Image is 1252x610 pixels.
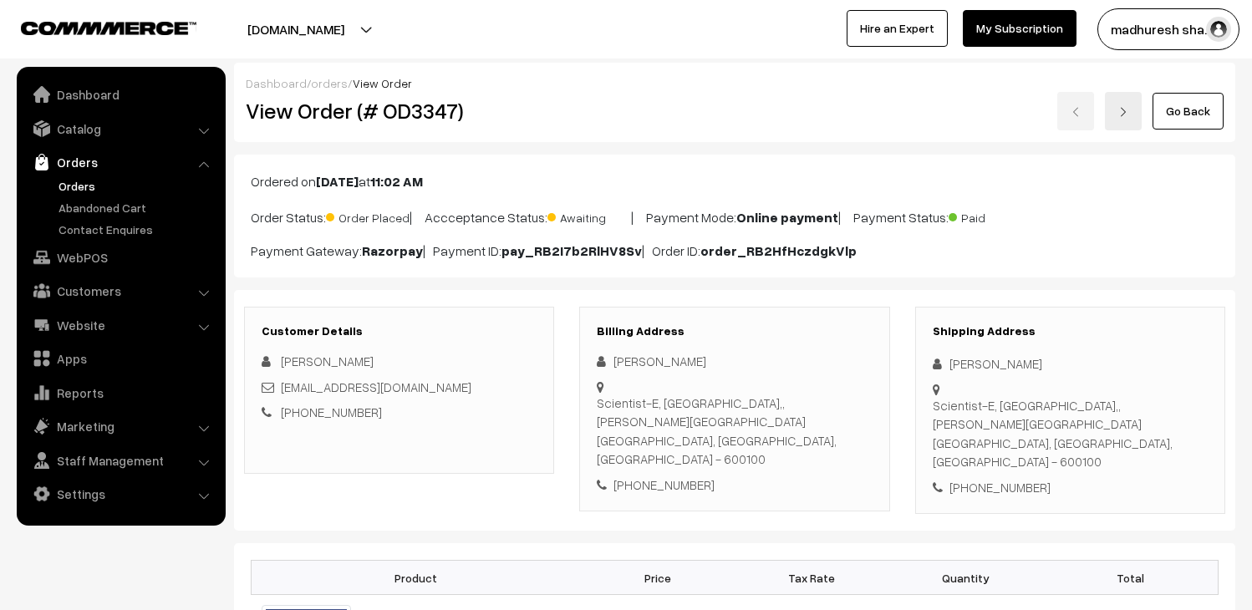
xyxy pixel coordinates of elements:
p: Order Status: | Accceptance Status: | Payment Mode: | Payment Status: [251,205,1219,227]
th: Quantity [888,561,1042,595]
div: [PHONE_NUMBER] [597,475,872,495]
span: Awaiting [547,205,631,226]
div: Scientist-E, [GEOGRAPHIC_DATA],, [PERSON_NAME][GEOGRAPHIC_DATA] [GEOGRAPHIC_DATA], [GEOGRAPHIC_DA... [933,396,1208,471]
th: Tax Rate [735,561,888,595]
b: Online payment [736,209,838,226]
span: View Order [353,76,412,90]
a: Orders [54,177,220,195]
button: [DOMAIN_NAME] [189,8,403,50]
b: 11:02 AM [370,173,423,190]
b: pay_RB2I7b2RlHV8Sv [501,242,642,259]
a: Abandoned Cart [54,199,220,216]
p: Payment Gateway: | Payment ID: | Order ID: [251,241,1219,261]
a: My Subscription [963,10,1076,47]
a: Website [21,310,220,340]
a: Customers [21,276,220,306]
a: Reports [21,378,220,408]
b: Razorpay [362,242,423,259]
p: Ordered on at [251,171,1219,191]
a: Orders [21,147,220,177]
th: Total [1042,561,1218,595]
a: Catalog [21,114,220,144]
button: madhuresh sha… [1097,8,1239,50]
a: [PHONE_NUMBER] [281,404,382,419]
a: Apps [21,343,220,374]
a: Dashboard [21,79,220,109]
div: / / [246,74,1224,92]
h3: Shipping Address [933,324,1208,338]
b: [DATE] [316,173,359,190]
h3: Customer Details [262,324,537,338]
a: WebPOS [21,242,220,272]
h3: Billing Address [597,324,872,338]
div: [PERSON_NAME] [933,354,1208,374]
a: Hire an Expert [847,10,948,47]
div: [PHONE_NUMBER] [933,478,1208,497]
span: Paid [949,205,1032,226]
a: [EMAIL_ADDRESS][DOMAIN_NAME] [281,379,471,394]
b: order_RB2HfHczdgkVlp [700,242,857,259]
a: Settings [21,479,220,509]
img: right-arrow.png [1118,107,1128,117]
div: Scientist-E, [GEOGRAPHIC_DATA],, [PERSON_NAME][GEOGRAPHIC_DATA] [GEOGRAPHIC_DATA], [GEOGRAPHIC_DA... [597,394,872,469]
a: Staff Management [21,445,220,475]
a: COMMMERCE [21,17,167,37]
a: Marketing [21,411,220,441]
img: COMMMERCE [21,22,196,34]
span: Order Placed [326,205,410,226]
a: Go Back [1153,93,1224,130]
a: orders [311,76,348,90]
img: user [1206,17,1231,42]
a: Dashboard [246,76,307,90]
h2: View Order (# OD3347) [246,98,555,124]
div: [PERSON_NAME] [597,352,872,371]
a: Contact Enquires [54,221,220,238]
span: [PERSON_NAME] [281,353,374,369]
th: Product [252,561,581,595]
th: Price [581,561,735,595]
